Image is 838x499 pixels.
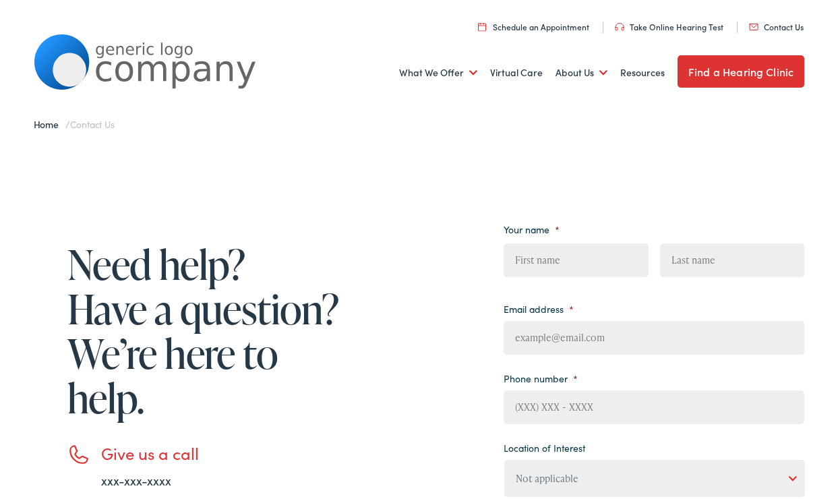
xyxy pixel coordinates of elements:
[101,444,344,463] h3: Give us a call
[504,442,585,454] label: Location of Interest
[478,21,589,32] a: Schedule an Appointment
[34,117,65,131] a: Home
[615,23,624,31] img: utility icon
[70,117,115,131] span: Contact Us
[660,243,804,277] input: Last name
[504,390,804,424] input: (XXX) XXX - XXXX
[556,48,607,98] a: About Us
[504,372,578,384] label: Phone number
[490,48,543,98] a: Virtual Care
[678,55,804,88] a: Find a Hearing Clinic
[615,21,723,32] a: Take Online Hearing Test
[504,303,574,315] label: Email address
[749,24,758,30] img: utility icon
[478,22,486,31] img: utility icon
[749,21,804,32] a: Contact Us
[620,48,665,98] a: Resources
[399,48,477,98] a: What We Offer
[67,242,344,420] h1: Need help? Have a question? We’re here to help.
[504,223,560,235] label: Your name
[101,472,171,489] a: xxx-xxx-xxxx
[504,321,804,355] input: example@email.com
[504,243,648,277] input: First name
[34,117,115,131] span: /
